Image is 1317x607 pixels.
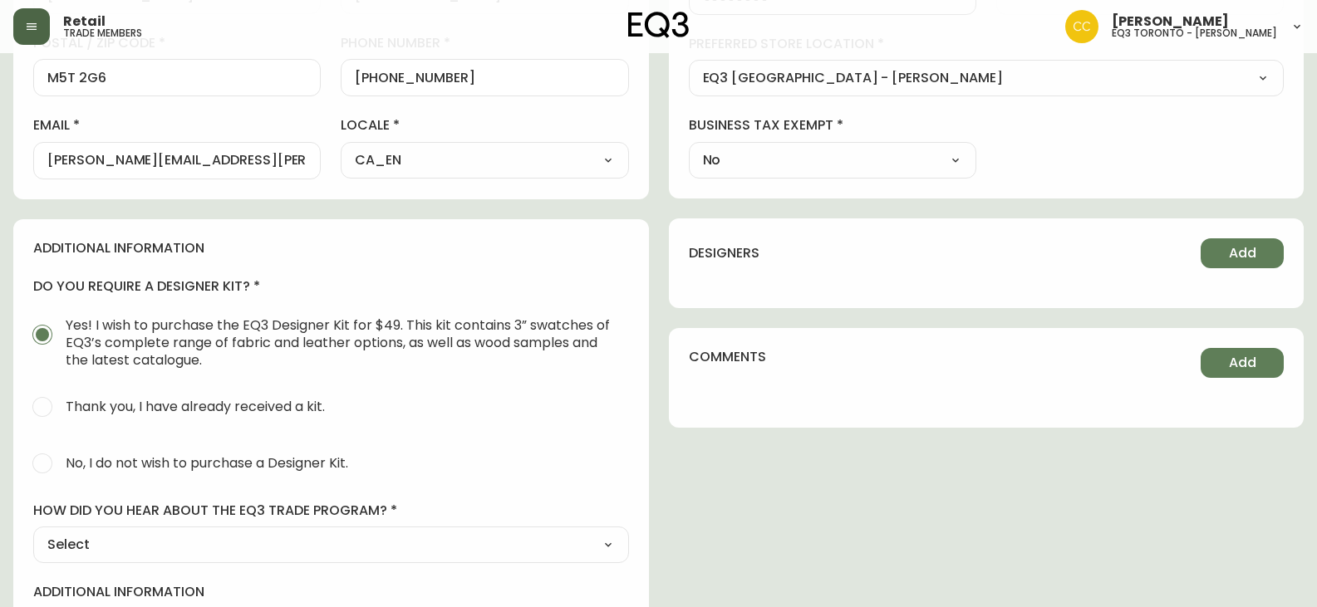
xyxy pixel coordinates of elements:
button: Add [1201,348,1284,378]
h5: trade members [63,28,142,38]
img: logo [628,12,690,38]
label: additional information [33,583,629,601]
button: Add [1201,238,1284,268]
label: business tax exempt [689,116,976,135]
span: [PERSON_NAME] [1112,15,1229,28]
label: locale [341,116,628,135]
span: Yes! I wish to purchase the EQ3 Designer Kit for $49. This kit contains 3” swatches of EQ3’s comp... [66,316,616,369]
span: Add [1229,244,1256,262]
span: Thank you, I have already received a kit. [66,398,325,415]
label: email [33,116,321,135]
h4: do you require a designer kit? [33,277,629,296]
h4: comments [689,348,766,366]
img: ec7176bad513007d25397993f68ebbfb [1065,10,1098,43]
h5: eq3 toronto - [PERSON_NAME] [1112,28,1277,38]
h4: additional information [33,239,629,257]
span: No, I do not wish to purchase a Designer Kit. [66,454,348,472]
span: Retail [63,15,106,28]
span: Add [1229,354,1256,372]
label: how did you hear about the eq3 trade program? [33,502,629,520]
h4: designers [689,244,759,262]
